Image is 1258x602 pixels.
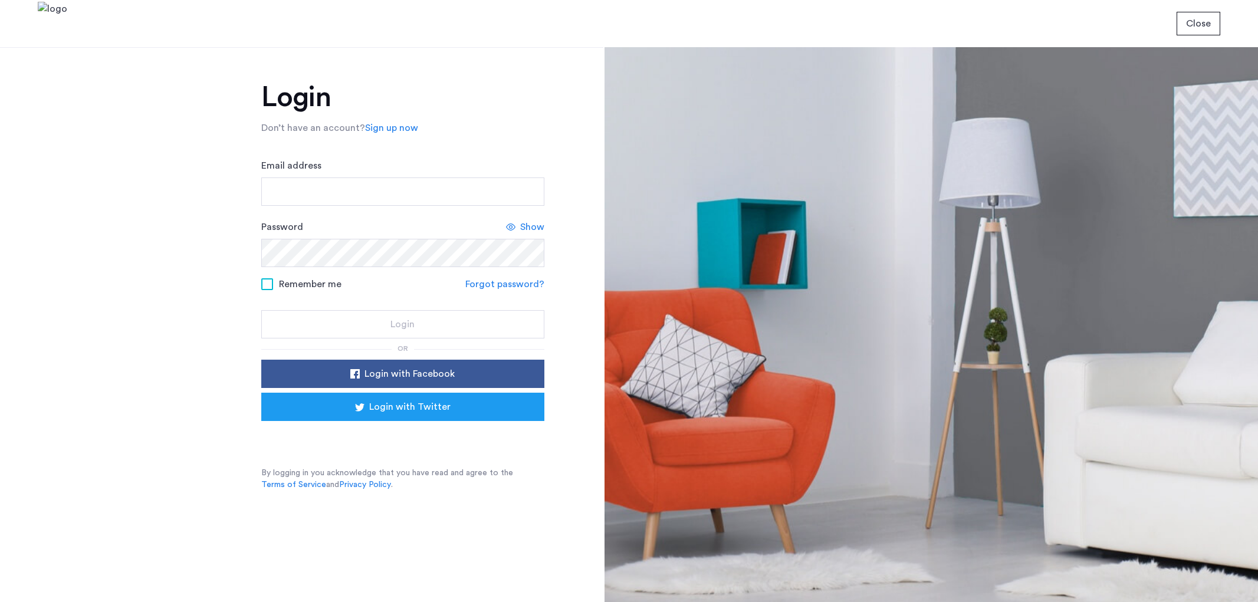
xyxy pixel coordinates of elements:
span: Close [1186,17,1211,31]
label: Password [261,220,303,234]
p: By logging in you acknowledge that you have read and agree to the and . [261,467,544,491]
span: Don’t have an account? [261,123,365,133]
h1: Login [261,83,544,111]
a: Privacy Policy [339,479,391,491]
span: Show [520,220,544,234]
button: button [1177,12,1220,35]
a: Sign up now [365,121,418,135]
span: or [398,345,408,352]
label: Email address [261,159,321,173]
span: Remember me [279,277,341,291]
span: Login with Twitter [369,400,451,414]
button: button [261,310,544,338]
button: button [261,393,544,421]
a: Terms of Service [261,479,326,491]
span: Login [390,317,415,331]
a: Forgot password? [465,277,544,291]
img: logo [38,2,67,46]
button: button [261,360,544,388]
span: Login with Facebook [364,367,455,381]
